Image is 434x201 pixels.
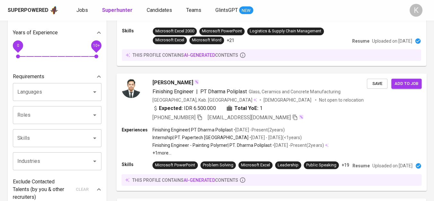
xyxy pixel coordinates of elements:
[278,162,299,168] div: Leadership
[200,88,247,94] span: PT Dharma Poliplast
[122,79,141,98] img: c248d473ab6b00228da05023a2860878.jpg
[132,177,238,183] p: this profile contains contents
[152,134,248,141] p: Internship | PT. Papertech [GEOGRAPHIC_DATA]
[147,7,172,13] span: Candidates
[248,134,302,141] p: • [DATE] - [DATE] ( <1 years )
[152,127,233,133] p: Finishing Engineer | PT Dharma Poliplast
[202,28,242,34] div: Microsoft PowerPoint
[90,88,99,96] button: Open
[13,178,101,201] div: Exclude Contacted Talents (by you & other recruiters)clear
[372,163,412,169] p: Uploaded on [DATE]
[122,127,152,133] p: Experiences
[194,79,199,84] img: magic_wand.svg
[8,5,58,15] a: Superpoweredapp logo
[264,96,312,103] span: [DEMOGRAPHIC_DATA]
[239,7,253,14] span: NEW
[184,177,215,182] span: AI-generated
[13,70,101,83] div: Requirements
[241,162,270,168] div: Microsoft Excel
[147,6,173,14] a: Candidates
[152,142,272,148] p: Finishing Engineer - Painting Polymer | PT. Dharma Poliplast
[159,104,183,112] b: Expected:
[352,38,369,44] p: Resume
[90,134,99,143] button: Open
[8,7,48,14] div: Superpowered
[122,161,152,168] p: Skills
[215,6,253,14] a: GlintsGPT NEW
[234,104,258,112] b: Total YoE:
[90,157,99,166] button: Open
[306,162,336,168] div: Public Speaking
[395,80,418,87] span: Add to job
[13,29,58,37] p: Years of Experience
[17,43,19,48] span: 0
[76,6,89,14] a: Jobs
[186,6,203,14] a: Teams
[155,28,194,34] div: Microsoft Excel 2000
[152,96,257,103] div: [GEOGRAPHIC_DATA], Kab. [GEOGRAPHIC_DATA]
[133,52,238,58] p: this profile contains contents
[117,74,426,191] a: [PERSON_NAME]Finishing Engineer|PT Dharma PoliplastGlass, Ceramics and Concrete Manufacturing[GEO...
[352,163,370,169] p: Resume
[13,73,44,80] p: Requirements
[196,88,198,95] span: |
[215,7,238,13] span: GlintsGPT
[155,37,184,43] div: Microsoft Excel
[13,178,72,201] p: Exclude Contacted Talents (by you & other recruiters)
[152,104,216,112] div: IDR 6.500.000
[319,96,363,103] p: Not open to relocation
[260,104,263,112] span: 1
[102,6,134,14] a: Superhunter
[152,150,329,156] p: +1 more ...
[203,162,233,168] div: Problem Solving
[250,28,321,34] div: Logistics & Supply Chain Management
[233,127,285,133] p: • [DATE] - Present ( 2 years )
[50,5,58,15] img: app logo
[122,28,153,34] p: Skills
[152,79,193,86] span: [PERSON_NAME]
[152,114,195,120] span: [PHONE_NUMBER]
[391,79,421,88] button: Add to job
[342,162,349,168] p: +19
[102,7,133,13] b: Superhunter
[249,89,341,94] span: Glass, Ceramics and Concrete Manufacturing
[227,37,234,44] p: +21
[192,37,221,43] div: Microsoft Word
[184,53,215,58] span: AI-generated
[370,80,384,87] span: Save
[410,4,422,17] div: K
[272,142,324,148] p: • [DATE] - Present ( 2 years )
[93,43,100,48] span: 10+
[13,26,101,39] div: Years of Experience
[372,38,412,44] p: Uploaded on [DATE]
[152,88,194,94] span: Finishing Engineer
[155,162,195,168] div: Microsoft PowerPoint
[76,7,88,13] span: Jobs
[299,114,304,119] img: magic_wand.svg
[186,7,201,13] span: Teams
[90,111,99,120] button: Open
[208,114,291,120] span: [EMAIL_ADDRESS][DOMAIN_NAME]
[367,79,387,88] button: Save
